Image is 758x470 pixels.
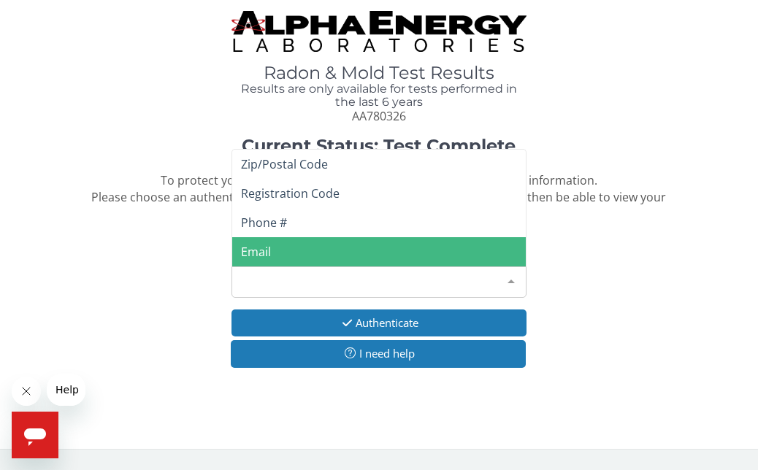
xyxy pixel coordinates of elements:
[47,374,85,406] iframe: Message from company
[242,135,516,156] strong: Current Status: Test Complete
[231,309,526,336] button: Authenticate
[241,244,271,260] span: Email
[241,215,287,231] span: Phone #
[231,82,526,108] h4: Results are only available for tests performed in the last 6 years
[231,63,526,82] h1: Radon & Mold Test Results
[241,185,340,201] span: Registration Code
[12,412,58,458] iframe: Button to launch messaging window
[231,11,526,52] img: TightCrop.jpg
[352,108,406,124] span: AA780326
[12,377,41,406] iframe: Close message
[231,340,525,367] button: I need help
[91,172,666,222] span: To protect your confidential test results, we need to confirm some information. Please choose an ...
[241,156,328,172] span: Zip/Postal Code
